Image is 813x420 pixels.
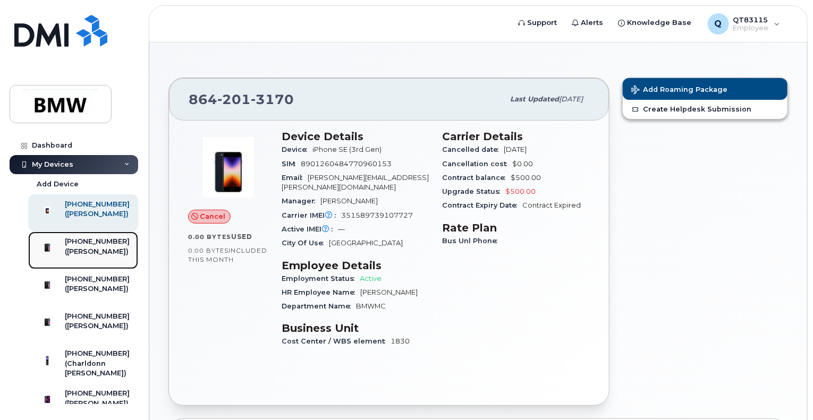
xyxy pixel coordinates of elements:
[320,197,378,205] span: [PERSON_NAME]
[442,237,503,245] span: Bus Unl Phone
[197,135,260,199] img: image20231002-3703462-1angbar.jpeg
[559,95,583,103] span: [DATE]
[442,187,505,195] span: Upgrade Status
[282,211,341,219] span: Carrier IMEI
[623,78,787,100] button: Add Roaming Package
[338,225,345,233] span: —
[360,275,382,282] span: Active
[442,221,590,234] h3: Rate Plan
[442,174,511,182] span: Contract balance
[442,160,512,168] span: Cancellation cost
[329,239,403,247] span: [GEOGRAPHIC_DATA]
[510,95,559,103] span: Last updated
[631,85,727,96] span: Add Roaming Package
[391,337,410,345] span: 1830
[282,197,320,205] span: Manager
[442,130,590,143] h3: Carrier Details
[282,160,301,168] span: SIM
[360,288,418,296] span: [PERSON_NAME]
[188,233,231,241] span: 0.00 Bytes
[282,225,338,233] span: Active IMEI
[356,302,386,310] span: BMWMC
[189,91,294,107] span: 864
[767,374,805,412] iframe: Messenger Launcher
[282,302,356,310] span: Department Name
[511,174,541,182] span: $500.00
[504,145,527,153] span: [DATE]
[282,337,391,345] span: Cost Center / WBS element
[312,145,382,153] span: iPhone SE (3rd Gen)
[282,145,312,153] span: Device
[301,160,392,168] span: 8901260484770960153
[217,91,251,107] span: 201
[282,322,429,335] h3: Business Unit
[231,233,252,241] span: used
[341,211,413,219] span: 351589739107727
[505,187,536,195] span: $500.00
[442,145,504,153] span: Cancelled date
[251,91,294,107] span: 3170
[282,275,360,282] span: Employment Status
[282,174,308,182] span: Email
[282,288,360,296] span: HR Employee Name
[512,160,533,168] span: $0.00
[442,201,522,209] span: Contract Expiry Date
[522,201,581,209] span: Contract Expired
[282,130,429,143] h3: Device Details
[282,174,429,191] span: [PERSON_NAME][EMAIL_ADDRESS][PERSON_NAME][DOMAIN_NAME]
[282,239,329,247] span: City Of Use
[200,211,226,221] span: Cancel
[282,259,429,272] h3: Employee Details
[623,100,787,119] a: Create Helpdesk Submission
[188,247,228,254] span: 0.00 Bytes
